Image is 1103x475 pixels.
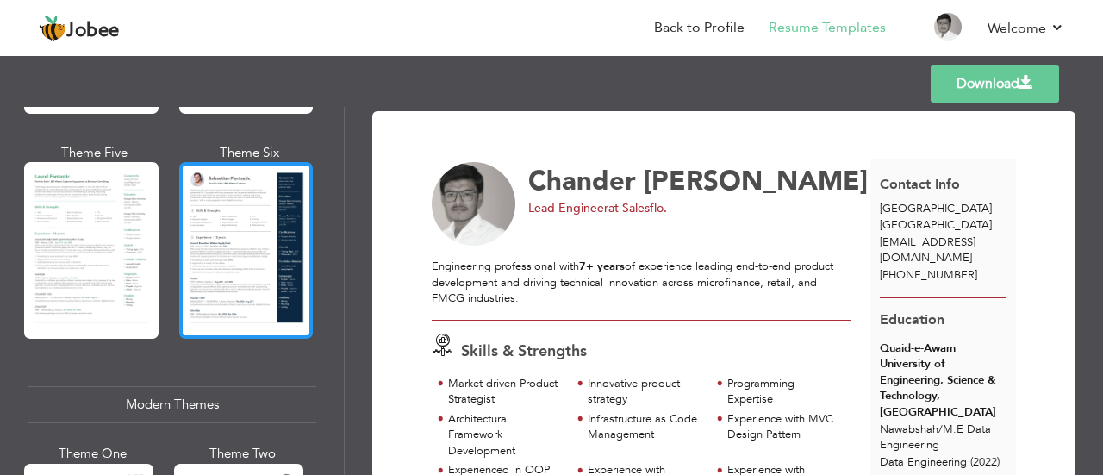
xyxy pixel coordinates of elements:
[880,454,967,470] span: Data Engineering
[880,267,977,283] span: [PHONE_NUMBER]
[880,341,1006,421] div: Quaid-e-Awam University of Engineering, Science & Technology, [GEOGRAPHIC_DATA]
[588,411,701,443] div: Infrastructure as Code Management
[608,200,667,216] span: at Salesflo.
[579,259,625,274] strong: 7+ years
[727,376,840,408] div: Programming Expertise
[880,175,960,194] span: Contact Info
[66,22,120,41] span: Jobee
[28,445,157,463] div: Theme One
[654,18,745,38] a: Back to Profile
[461,341,587,362] span: Skills & Strengths
[28,144,162,162] div: Theme Five
[880,201,992,216] span: [GEOGRAPHIC_DATA]
[938,422,943,437] span: /
[28,386,316,423] div: Modern Themes
[39,15,120,42] a: Jobee
[880,422,991,453] span: Nawabshah M.E Data Engineering
[727,411,840,443] div: Experience with MVC Design Pattern
[448,411,561,459] div: Architectural Framework Development
[880,234,975,266] span: [EMAIL_ADDRESS][DOMAIN_NAME]
[931,65,1059,103] a: Download
[880,310,944,329] span: Education
[880,217,992,233] span: [GEOGRAPHIC_DATA]
[448,376,561,408] div: Market-driven Product Strategist
[934,13,962,41] img: Profile Img
[432,162,516,247] img: No image
[988,18,1064,39] a: Welcome
[528,200,608,216] span: Lead Engineer
[432,259,851,307] div: Engineering professional with of experience leading end-to-end product development and driving te...
[178,445,307,463] div: Theme Two
[644,163,868,199] span: [PERSON_NAME]
[970,454,1000,470] span: (2022)
[39,15,66,42] img: jobee.io
[528,163,636,199] span: Chander
[769,18,886,38] a: Resume Templates
[183,144,317,162] div: Theme Six
[588,376,701,408] div: Innovative product strategy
